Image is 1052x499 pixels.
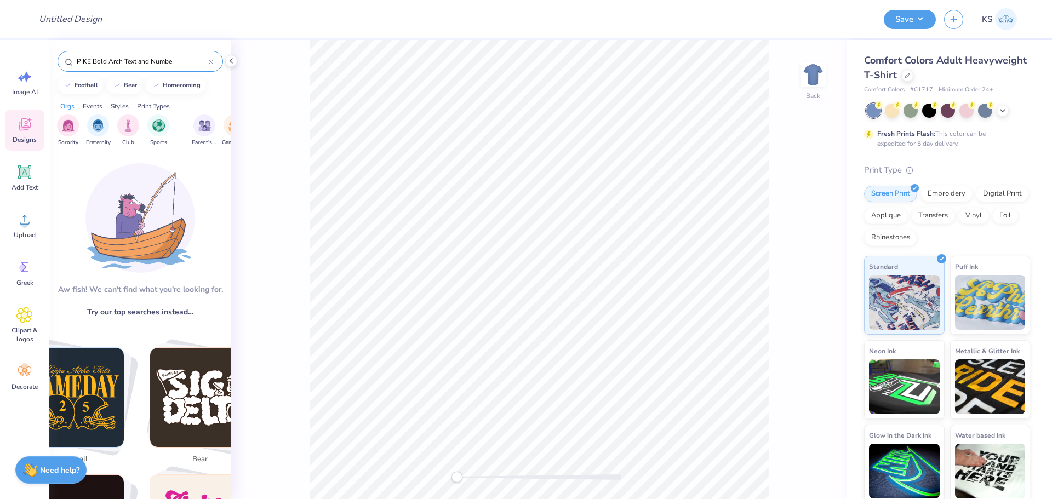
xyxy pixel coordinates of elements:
img: Club Image [122,119,134,132]
div: Print Type [864,164,1030,176]
strong: Fresh Prints Flash: [877,129,935,138]
span: Puff Ink [955,261,978,272]
div: Back [806,91,820,101]
img: Neon Ink [869,359,940,414]
span: Club [122,139,134,147]
button: filter button [222,114,247,147]
div: Events [83,101,102,111]
img: Back [802,64,824,85]
div: This color can be expedited for 5 day delivery. [877,129,1012,148]
button: bear [107,77,142,94]
span: bear [182,454,218,465]
div: Applique [864,208,908,224]
span: KS [982,13,992,26]
div: Accessibility label [451,472,462,483]
div: Embroidery [921,186,973,202]
span: Try our top searches instead… [87,306,193,318]
input: Untitled Design [30,8,111,30]
span: Comfort Colors [864,85,905,95]
div: filter for Fraternity [86,114,111,147]
div: Transfers [911,208,955,224]
div: Digital Print [976,186,1029,202]
span: Neon Ink [869,345,896,357]
button: filter button [147,114,169,147]
span: Greek [16,278,33,287]
div: filter for Parent's Weekend [192,114,217,147]
img: Standard [869,275,940,330]
span: football [56,454,92,465]
div: Styles [111,101,129,111]
button: filter button [117,114,139,147]
img: Sports Image [152,119,165,132]
span: Minimum Order: 24 + [939,85,993,95]
div: Foil [992,208,1018,224]
span: Metallic & Glitter Ink [955,345,1020,357]
span: Glow in the Dark Ink [869,429,931,441]
div: bear [124,82,137,88]
span: Sorority [58,139,78,147]
a: KS [977,8,1022,30]
div: filter for Club [117,114,139,147]
span: Sports [150,139,167,147]
span: Game Day [222,139,247,147]
img: trend_line.gif [113,82,122,89]
strong: Need help? [40,465,79,475]
div: Rhinestones [864,230,917,246]
div: homecoming [163,82,201,88]
button: filter button [86,114,111,147]
img: Kath Sales [995,8,1017,30]
div: football [75,82,98,88]
span: Decorate [12,382,38,391]
div: Aw fish! We can't find what you're looking for. [58,284,223,295]
button: homecoming [146,77,205,94]
input: Try "Alpha" [76,56,209,67]
img: Metallic & Glitter Ink [955,359,1026,414]
img: Fraternity Image [92,119,104,132]
img: Glow in the Dark Ink [869,444,940,498]
div: filter for Sorority [57,114,79,147]
img: trend_line.gif [152,82,161,89]
div: Print Types [137,101,170,111]
img: Sorority Image [62,119,75,132]
img: Water based Ink [955,444,1026,498]
span: Parent's Weekend [192,139,217,147]
span: # C1717 [910,85,933,95]
span: Water based Ink [955,429,1005,441]
div: Vinyl [958,208,989,224]
img: Loading... [85,163,195,273]
img: Game Day Image [228,119,241,132]
button: Stack Card Button football [18,347,138,469]
span: Image AI [12,88,38,96]
img: Parent's Weekend Image [198,119,211,132]
img: football [25,348,124,447]
span: Fraternity [86,139,111,147]
button: Stack Card Button bear [143,347,263,469]
span: Add Text [12,183,38,192]
button: filter button [192,114,217,147]
span: Comfort Colors Adult Heavyweight T-Shirt [864,54,1027,82]
button: Save [884,10,936,29]
span: Standard [869,261,898,272]
span: Designs [13,135,37,144]
img: bear [150,348,249,447]
div: Screen Print [864,186,917,202]
div: filter for Sports [147,114,169,147]
button: filter button [57,114,79,147]
button: football [58,77,103,94]
img: Puff Ink [955,275,1026,330]
div: filter for Game Day [222,114,247,147]
img: trend_line.gif [64,82,72,89]
span: Clipart & logos [7,326,43,343]
div: Orgs [60,101,75,111]
span: Upload [14,231,36,239]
